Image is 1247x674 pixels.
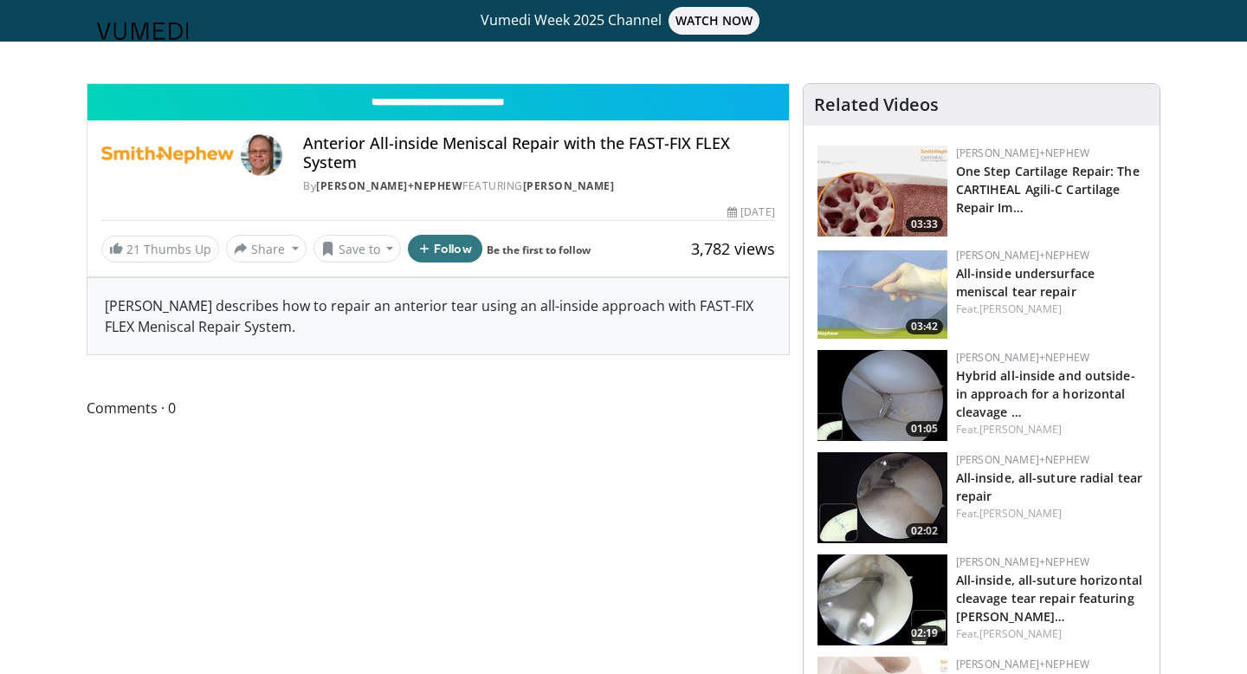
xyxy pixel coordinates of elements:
[126,241,140,257] span: 21
[691,238,775,259] span: 3,782 views
[313,235,402,262] button: Save to
[956,161,1146,216] h3: One Step Cartilage Repair: The CARTIHEAL Agili-C Cartilage Repair Implant Early Science to Positi...
[814,94,939,115] h4: Related Videos
[956,570,1146,625] h3: All-inside, all-suture horizontal cleavage tear repair featuring haybale stitches
[906,319,943,334] span: 03:42
[956,626,1146,642] div: Feat.
[101,236,219,262] a: 21 Thumbs Up
[956,572,1142,625] a: All-inside, all-suture horizontal cleavage tear repair featuring [PERSON_NAME]…
[956,265,1095,300] a: All-inside undersurface meniscal tear repair
[956,163,1140,216] a: One Step Cartilage Repair: The CARTIHEAL Agili-C Cartilage Repair Im…
[241,134,282,176] img: Avatar
[817,554,947,645] img: 173c071b-399e-4fbc-8156-5fdd8d6e2d0e.150x105_q85_crop-smart_upscale.jpg
[956,554,1089,569] a: [PERSON_NAME]+Nephew
[956,470,1142,504] a: All-inside, all-suture radial tear repair
[956,146,1089,160] a: [PERSON_NAME]+Nephew
[303,134,774,172] h4: Anterior All-inside Meniscal Repair with the FAST-FIX FLEX System
[817,146,947,237] img: 781f413f-8da4-4df1-9ef9-bed9c2d6503b.150x105_q85_crop-smart_upscale.jpg
[87,397,790,419] span: Comments 0
[97,23,189,40] img: VuMedi Logo
[979,506,1062,521] a: [PERSON_NAME]
[906,217,943,232] span: 03:33
[487,243,591,257] a: Be the first to follow
[727,204,774,220] div: [DATE]
[906,421,943,437] span: 01:05
[817,452,947,543] a: 02:02
[817,248,947,339] a: 03:42
[101,134,234,176] img: Smith+Nephew
[956,248,1089,262] a: [PERSON_NAME]+Nephew
[956,301,1146,317] div: Feat.
[303,178,774,194] div: By FEATURING
[817,146,947,237] a: 03:33
[906,523,943,539] span: 02:02
[956,452,1089,467] a: [PERSON_NAME]+Nephew
[817,248,947,339] img: 02c34c8e-0ce7-40b9-85e3-cdd59c0970f9.150x105_q85_crop-smart_upscale.jpg
[906,625,943,641] span: 02:19
[316,178,462,193] a: [PERSON_NAME]+Nephew
[979,422,1062,437] a: [PERSON_NAME]
[817,554,947,645] a: 02:19
[956,422,1146,437] div: Feat.
[817,350,947,441] a: 01:05
[956,350,1089,365] a: [PERSON_NAME]+Nephew
[817,350,947,441] img: 364c13b8-bf65-400b-a941-5a4a9c158216.150x105_q85_crop-smart_upscale.jpg
[956,367,1135,420] a: Hybrid all-inside and outside-in approach for a horizontal cleavage …
[226,235,307,262] button: Share
[956,657,1089,671] a: [PERSON_NAME]+Nephew
[956,366,1146,420] h3: Hybrid all-inside and outside-in approach for a horizontal cleavage tear repair
[817,452,947,543] img: 0d5ae7a0-0009-4902-af95-81e215730076.150x105_q85_crop-smart_upscale.jpg
[523,178,615,193] a: [PERSON_NAME]
[979,301,1062,316] a: [PERSON_NAME]
[87,278,789,354] div: [PERSON_NAME] describes how to repair an anterior tear using an all-inside approach with FAST-FIX...
[408,235,482,262] button: Follow
[956,506,1146,522] div: Feat.
[979,626,1062,641] a: [PERSON_NAME]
